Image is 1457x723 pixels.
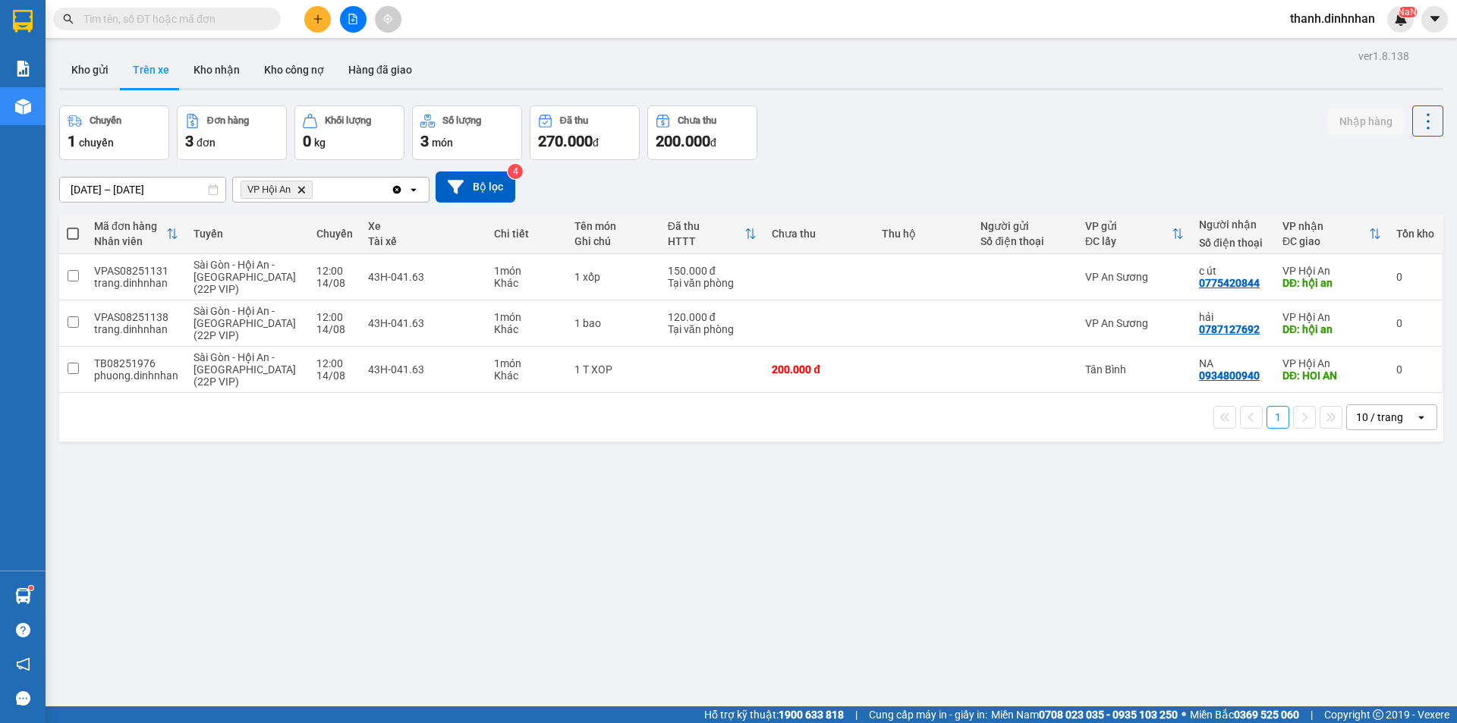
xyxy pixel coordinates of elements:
div: VPAS08251138 [94,311,178,323]
div: Khác [494,277,559,289]
img: warehouse-icon [15,99,31,115]
div: VP An Sương [1085,271,1184,283]
span: Miền Nam [991,706,1178,723]
div: 1 T XOP [574,363,653,376]
span: question-circle [16,623,30,637]
span: 200.000 [656,132,710,150]
div: ĐC giao [1282,235,1369,247]
div: 12:00 [316,357,353,369]
svg: Clear all [391,184,403,196]
div: NA [1199,357,1267,369]
div: VP gửi [1085,220,1172,232]
div: 150.000 đ [668,265,757,277]
div: Số điện thoại [980,235,1070,247]
div: 0 [1396,363,1434,376]
span: 0 [303,132,311,150]
div: Tuyến [194,228,301,240]
span: Hỗ trợ kỹ thuật: [704,706,844,723]
img: logo-vxr [13,10,33,33]
button: Kho công nợ [252,52,336,88]
div: 14/08 [316,323,353,335]
span: kg [314,137,326,149]
strong: 1900 633 818 [779,709,844,721]
div: Ghi chú [574,235,653,247]
span: notification [16,657,30,671]
div: 120.000 đ [668,311,757,323]
div: Người gửi [980,220,1070,232]
svg: Delete [297,185,306,194]
button: aim [375,6,401,33]
div: Chuyến [90,115,121,126]
div: 1 món [494,265,559,277]
div: 12:00 [316,265,353,277]
button: 1 [1267,406,1289,429]
div: 10 / trang [1356,410,1403,425]
div: HTTT [668,235,745,247]
button: Kho gửi [59,52,121,88]
div: 0 [1396,317,1434,329]
div: Chi tiết [494,228,559,240]
div: 12:00 [316,311,353,323]
span: plus [313,14,323,24]
button: Khối lượng0kg [294,105,404,160]
span: chuyến [79,137,114,149]
svg: open [1415,411,1427,423]
div: 1 món [494,357,559,369]
div: trang.dinhnhan [94,277,178,289]
input: Select a date range. [60,178,225,202]
div: 43H-041.63 [368,363,479,376]
div: VP nhận [1282,220,1369,232]
div: 43H-041.63 [368,317,479,329]
div: hải [1199,311,1267,323]
span: Sài Gòn - Hội An - [GEOGRAPHIC_DATA] (22P VIP) [194,259,296,295]
span: thanh.dinhnhan [1278,9,1387,28]
div: Người nhận [1199,218,1267,231]
th: Toggle SortBy [87,214,186,254]
div: Khác [494,323,559,335]
th: Toggle SortBy [1078,214,1191,254]
sup: 4 [508,164,523,179]
span: 3 [185,132,194,150]
div: Chuyến [316,228,353,240]
span: Sài Gòn - Hội An - [GEOGRAPHIC_DATA] (22P VIP) [194,351,296,388]
div: Tại văn phòng [668,323,757,335]
div: VPAS08251131 [94,265,178,277]
button: caret-down [1421,6,1448,33]
div: Tại văn phòng [668,277,757,289]
button: Nhập hàng [1327,108,1405,135]
span: aim [382,14,393,24]
div: Chưa thu [678,115,716,126]
sup: 1 [29,586,33,590]
sup: NaN [1398,7,1417,17]
div: Tên món [574,220,653,232]
span: search [63,14,74,24]
div: Khối lượng [325,115,371,126]
span: | [1311,706,1313,723]
div: 0775420844 [1199,277,1260,289]
div: Đã thu [560,115,588,126]
div: 200.000 đ [772,363,867,376]
button: Số lượng3món [412,105,522,160]
div: VP Hội An [1282,265,1381,277]
div: Tài xế [368,235,479,247]
span: Sài Gòn - Hội An - [GEOGRAPHIC_DATA] (22P VIP) [194,305,296,341]
div: c út [1199,265,1267,277]
div: phuong.dinhnhan [94,369,178,382]
span: copyright [1373,709,1383,720]
div: 1 xốp [574,271,653,283]
div: Tồn kho [1396,228,1434,240]
div: 14/08 [316,369,353,382]
span: message [16,691,30,706]
button: file-add [340,6,367,33]
strong: 0708 023 035 - 0935 103 250 [1039,709,1178,721]
button: Trên xe [121,52,181,88]
span: VP Hội An [247,184,291,196]
svg: open [408,184,420,196]
span: đơn [197,137,216,149]
span: | [855,706,858,723]
div: DĐ: HOI AN [1282,369,1381,382]
div: Thu hộ [882,228,965,240]
span: Cung cấp máy in - giấy in: [869,706,987,723]
div: Số điện thoại [1199,237,1267,249]
div: trang.dinhnhan [94,323,178,335]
